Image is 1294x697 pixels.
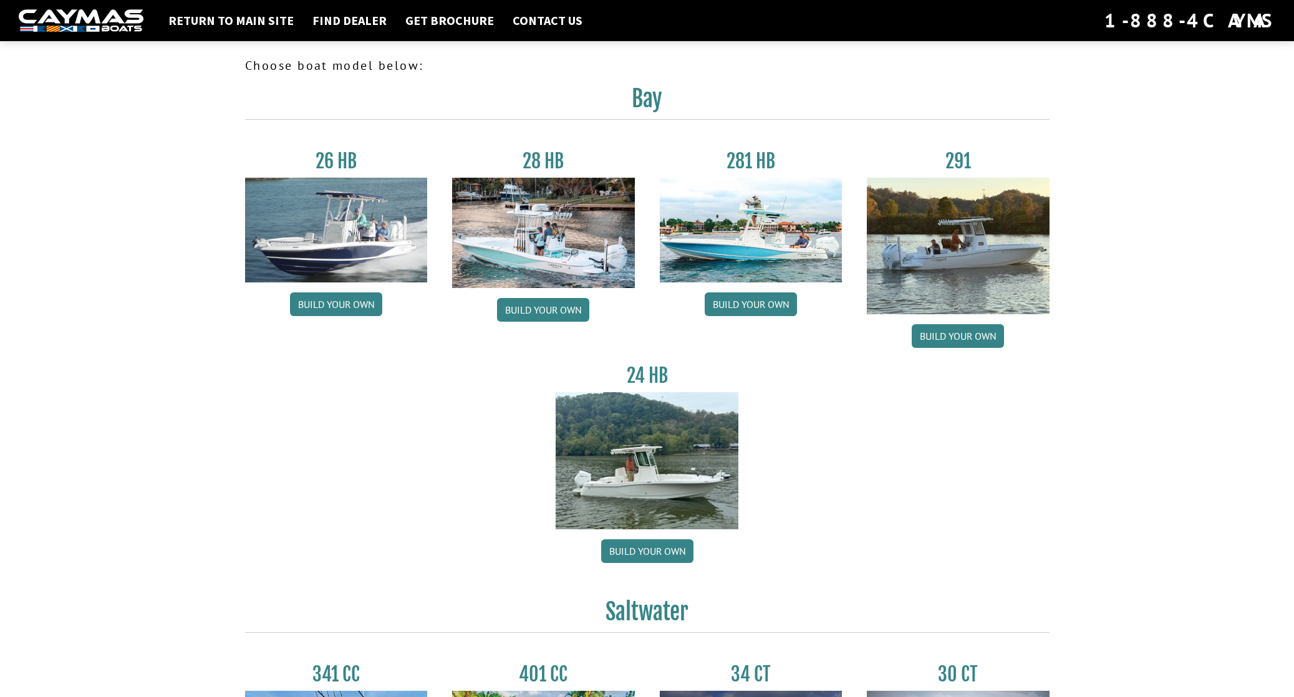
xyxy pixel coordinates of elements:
img: 28-hb-twin.jpg [660,178,843,282]
a: Get Brochure [399,12,500,29]
h3: 291 [867,150,1050,173]
div: 1-888-4CAYMAS [1104,7,1275,34]
h3: 30 CT [867,663,1050,686]
h3: 34 CT [660,663,843,686]
img: 28_hb_thumbnail_for_caymas_connect.jpg [452,178,635,288]
a: Return to main site [162,12,300,29]
h2: Saltwater [245,598,1050,633]
img: 291_Thumbnail.jpg [867,178,1050,314]
img: white-logo-c9c8dbefe5ff5ceceb0f0178aa75bf4bb51f6bca0971e226c86eb53dfe498488.png [19,9,143,32]
a: Build your own [497,298,589,322]
a: Build your own [705,292,797,316]
a: Build your own [601,539,693,563]
h3: 26 HB [245,150,428,173]
img: 24_HB_thumbnail.jpg [556,392,738,529]
a: Find Dealer [306,12,393,29]
a: Build your own [290,292,382,316]
img: 26_new_photo_resized.jpg [245,178,428,282]
a: Contact Us [506,12,589,29]
h3: 341 CC [245,663,428,686]
h2: Bay [245,85,1050,120]
h3: 401 CC [452,663,635,686]
h3: 281 HB [660,150,843,173]
h3: 24 HB [556,364,738,387]
h3: 28 HB [452,150,635,173]
a: Build your own [912,324,1004,348]
p: Choose boat model below: [245,56,1050,75]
